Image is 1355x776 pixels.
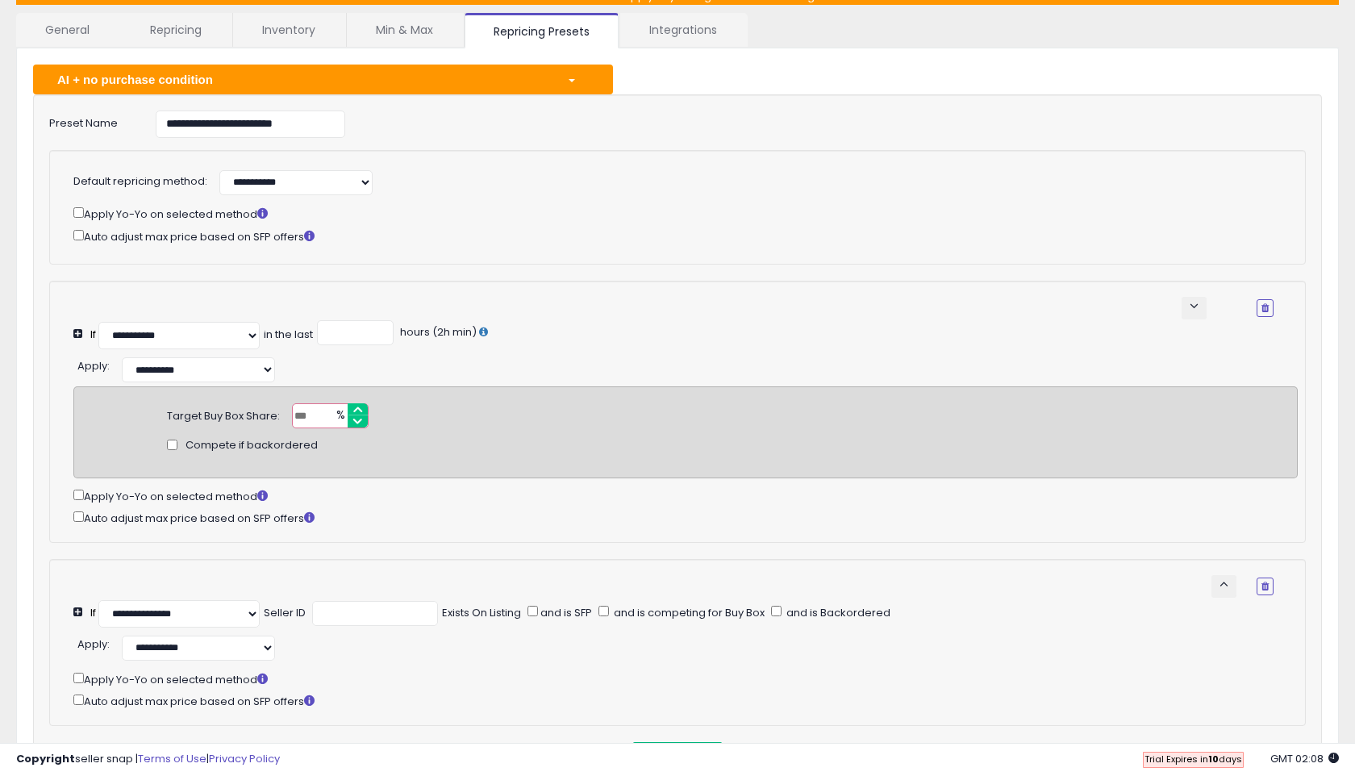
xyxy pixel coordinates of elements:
[16,13,119,47] a: General
[73,174,207,190] label: Default repricing method:
[16,751,75,766] strong: Copyright
[264,606,306,621] div: Seller ID
[33,65,613,94] button: AI + no purchase condition
[632,742,723,766] button: Add Condition
[77,353,110,374] div: :
[1182,297,1207,319] button: keyboard_arrow_down
[465,13,619,48] a: Repricing Presets
[347,13,462,47] a: Min & Max
[1208,753,1219,766] b: 10
[73,691,1298,710] div: Auto adjust max price based on SFP offers
[121,13,231,47] a: Repricing
[1186,298,1202,314] span: keyboard_arrow_down
[73,508,1298,527] div: Auto adjust max price based on SFP offers
[442,606,521,621] div: Exists On Listing
[209,751,280,766] a: Privacy Policy
[1211,575,1236,598] button: keyboard_arrow_up
[16,752,280,767] div: seller snap | |
[45,71,555,88] div: AI + no purchase condition
[327,404,352,428] span: %
[1261,303,1269,313] i: Remove Condition
[784,605,890,620] span: and is Backordered
[138,751,206,766] a: Terms of Use
[538,605,592,620] span: and is SFP
[77,632,110,653] div: :
[73,486,1298,505] div: Apply Yo-Yo on selected method
[167,403,280,424] div: Target Buy Box Share:
[77,636,107,652] span: Apply
[186,438,318,453] span: Compete if backordered
[264,328,313,343] div: in the last
[398,324,477,340] span: hours (2h min)
[1216,577,1232,592] span: keyboard_arrow_up
[1144,753,1242,766] span: Trial Expires in days
[77,358,107,373] span: Apply
[611,605,765,620] span: and is competing for Buy Box
[1261,582,1269,591] i: Remove Condition
[73,670,1298,688] div: Apply Yo-Yo on selected method
[73,204,1274,223] div: Apply Yo-Yo on selected method
[37,111,144,131] label: Preset Name
[1270,751,1339,766] span: 2025-09-18 02:08 GMT
[73,227,1274,245] div: Auto adjust max price based on SFP offers
[620,13,746,47] a: Integrations
[233,13,344,47] a: Inventory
